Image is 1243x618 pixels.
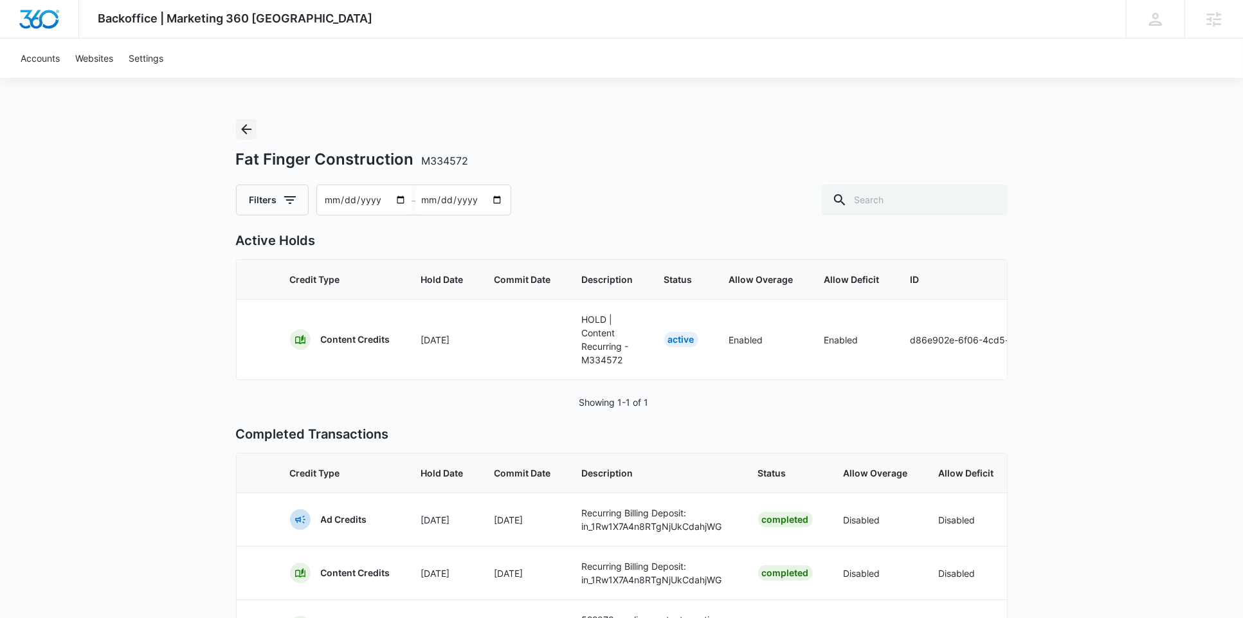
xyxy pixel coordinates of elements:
[494,466,551,480] span: Commit Date
[582,273,633,286] span: Description
[824,273,880,286] span: Allow Deficit
[911,273,1094,286] span: ID
[494,567,551,580] p: [DATE]
[939,513,994,527] p: Disabled
[582,313,633,367] p: HOLD | Content Recurring - M334572
[321,513,367,526] p: Ad Credits
[421,273,464,286] span: Hold Date
[844,567,908,580] p: Disabled
[98,12,373,25] span: Backoffice | Marketing 360 [GEOGRAPHIC_DATA]
[421,513,464,527] p: [DATE]
[758,565,813,581] div: Completed
[236,119,257,140] button: Back
[758,512,813,527] div: Completed
[939,567,994,580] p: Disabled
[579,395,649,409] p: Showing 1-1 of 1
[664,332,698,347] div: Active
[236,185,309,215] button: Filters
[758,466,813,480] span: Status
[939,466,994,480] span: Allow Deficit
[13,39,68,78] a: Accounts
[664,273,698,286] span: Status
[236,150,469,169] h1: Fat Finger Construction
[290,273,390,286] span: Credit Type
[494,273,551,286] span: Commit Date
[236,231,1008,250] p: Active Holds
[844,466,908,480] span: Allow Overage
[421,567,464,580] p: [DATE]
[421,466,464,480] span: Hold Date
[121,39,171,78] a: Settings
[911,333,1094,347] p: d86e902e-6f06-4cd5-bd51-f8a12e872f24
[844,513,908,527] p: Disabled
[321,333,390,346] p: Content Credits
[412,194,416,207] span: –
[582,466,727,480] span: Description
[421,333,464,347] p: [DATE]
[422,154,469,167] span: M334572
[321,567,390,579] p: Content Credits
[494,513,551,527] p: [DATE]
[824,333,880,347] p: Enabled
[290,466,390,480] span: Credit Type
[68,39,121,78] a: Websites
[729,273,794,286] span: Allow Overage
[582,506,727,533] p: Recurring Billing Deposit: in_1Rw1X7A4n8RTgNjUkCdahjWG
[582,559,727,586] p: Recurring Billing Deposit: in_1Rw1X7A4n8RTgNjUkCdahjWG
[822,185,1008,215] input: Search
[729,333,794,347] p: Enabled
[236,424,1008,444] p: Completed Transactions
